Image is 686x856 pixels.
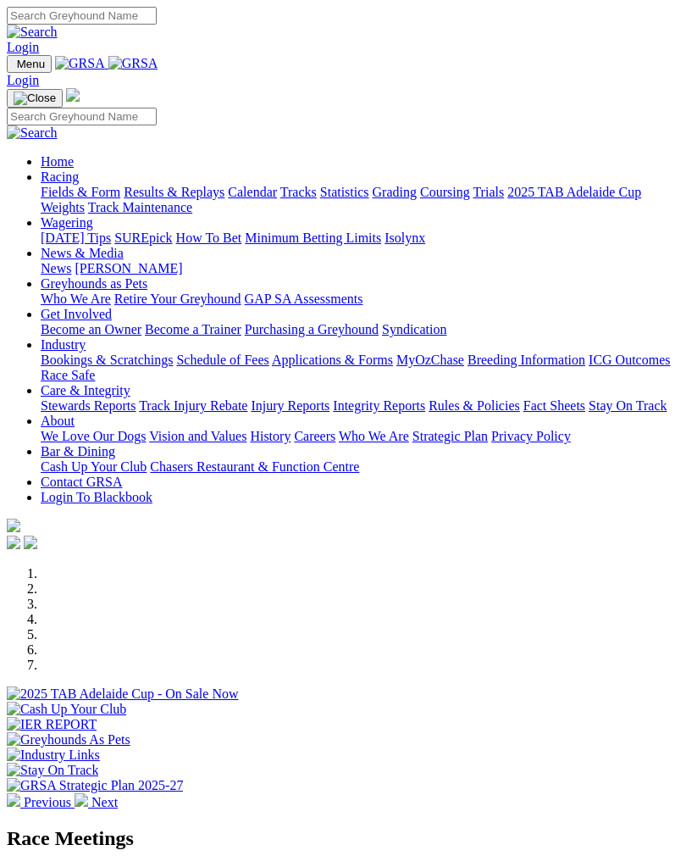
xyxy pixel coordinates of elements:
a: Careers [294,429,335,443]
a: Integrity Reports [333,398,425,413]
a: Racing [41,170,79,184]
div: Industry [41,353,679,383]
a: Weights [41,200,85,214]
span: Menu [17,58,45,70]
img: Close [14,92,56,105]
a: Industry [41,337,86,352]
span: Next [91,795,118,809]
a: Wagering [41,215,93,230]
a: Syndication [382,322,446,336]
a: Stay On Track [589,398,667,413]
a: Who We Are [41,292,111,306]
img: Greyhounds As Pets [7,732,130,748]
img: Search [7,125,58,141]
a: Who We Are [339,429,409,443]
a: We Love Our Dogs [41,429,146,443]
a: Login To Blackbook [41,490,152,504]
a: Breeding Information [467,353,585,367]
h2: Race Meetings [7,827,679,850]
img: Search [7,25,58,40]
a: Bar & Dining [41,444,115,459]
a: [DATE] Tips [41,231,111,245]
a: Results & Replays [124,185,224,199]
div: About [41,429,679,444]
a: Grading [373,185,417,199]
div: Greyhounds as Pets [41,292,679,307]
img: Industry Links [7,748,100,763]
a: Track Maintenance [88,200,192,214]
img: 2025 TAB Adelaide Cup - On Sale Now [7,686,239,702]
span: Previous [24,795,71,809]
a: Track Injury Rebate [139,398,247,413]
img: chevron-right-pager-white.svg [75,793,88,807]
div: Care & Integrity [41,398,679,414]
a: Fact Sheets [523,398,585,413]
a: Login [7,73,39,87]
a: About [41,414,75,428]
a: News [41,261,71,275]
img: GRSA [55,56,105,71]
a: Chasers Restaurant & Function Centre [150,459,359,474]
img: chevron-left-pager-white.svg [7,793,20,807]
img: facebook.svg [7,536,20,549]
img: GRSA [108,56,158,71]
a: Become an Owner [41,322,141,336]
a: Minimum Betting Limits [245,231,381,245]
a: Bookings & Scratchings [41,353,173,367]
a: [PERSON_NAME] [75,261,182,275]
a: Contact GRSA [41,475,122,489]
a: Rules & Policies [429,398,520,413]
img: Cash Up Your Club [7,702,126,717]
a: Greyhounds as Pets [41,276,147,291]
img: Stay On Track [7,763,98,778]
img: GRSA Strategic Plan 2025-27 [7,778,183,793]
a: 2025 TAB Adelaide Cup [507,185,641,199]
button: Toggle navigation [7,55,52,73]
a: How To Bet [176,231,242,245]
a: Retire Your Greyhound [114,292,241,306]
div: News & Media [41,261,679,276]
a: Get Involved [41,307,112,321]
a: Injury Reports [251,398,329,413]
input: Search [7,7,157,25]
a: Fields & Form [41,185,120,199]
a: Applications & Forms [272,353,393,367]
a: Statistics [320,185,369,199]
a: Strategic Plan [412,429,488,443]
a: Race Safe [41,368,95,382]
a: News & Media [41,246,124,260]
img: twitter.svg [24,536,37,549]
a: ICG Outcomes [589,353,670,367]
img: IER REPORT [7,717,97,732]
a: Cash Up Your Club [41,459,147,474]
a: Purchasing a Greyhound [245,322,379,336]
a: Next [75,795,118,809]
a: Vision and Values [149,429,246,443]
a: SUREpick [114,231,172,245]
a: MyOzChase [396,353,464,367]
a: Tracks [280,185,317,199]
img: logo-grsa-white.png [7,519,20,532]
div: Racing [41,185,679,215]
a: Coursing [420,185,470,199]
a: Schedule of Fees [176,353,268,367]
div: Wagering [41,231,679,246]
a: Isolynx [384,231,425,245]
a: Previous [7,795,75,809]
a: GAP SA Assessments [245,292,363,306]
input: Search [7,108,157,125]
a: Calendar [228,185,277,199]
a: History [250,429,290,443]
div: Get Involved [41,322,679,337]
a: Home [41,154,74,169]
a: Become a Trainer [145,322,241,336]
a: Privacy Policy [491,429,571,443]
div: Bar & Dining [41,459,679,475]
a: Stewards Reports [41,398,136,413]
a: Care & Integrity [41,383,130,397]
button: Toggle navigation [7,89,63,108]
a: Trials [473,185,504,199]
a: Login [7,40,39,54]
img: logo-grsa-white.png [66,88,80,102]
